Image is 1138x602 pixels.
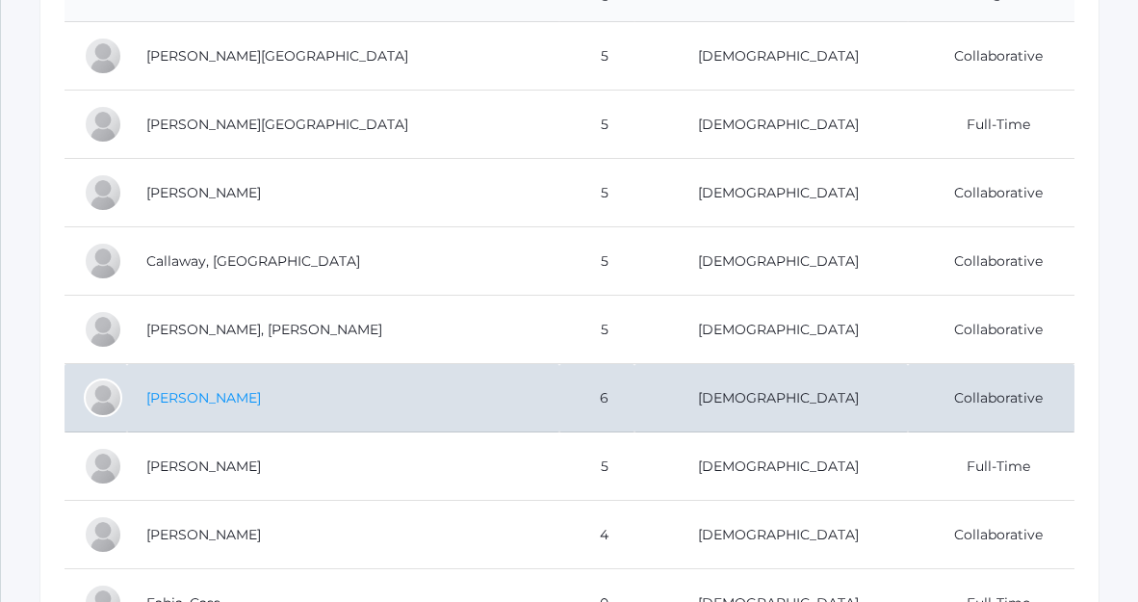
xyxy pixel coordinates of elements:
div: Nathan Dishchekenian [84,515,122,554]
div: Kiel Callaway [84,242,122,280]
td: [DEMOGRAPHIC_DATA] [634,432,908,501]
td: Collaborative [908,22,1074,91]
td: Collaborative [908,227,1074,296]
td: [DEMOGRAPHIC_DATA] [634,22,908,91]
a: [PERSON_NAME][GEOGRAPHIC_DATA] [146,116,408,133]
td: Collaborative [908,501,1074,569]
div: Lee Blasman [84,173,122,212]
div: Teddy Dahlstrom [84,379,122,417]
td: 5 [559,91,634,159]
div: Olivia Dainko [84,447,122,485]
div: Luna Cardenas [84,310,122,349]
a: [PERSON_NAME], [PERSON_NAME] [146,321,382,338]
div: Charlotte Bair [84,37,122,75]
td: Full-Time [908,91,1074,159]
a: Callaway, [GEOGRAPHIC_DATA] [146,252,360,270]
td: [DEMOGRAPHIC_DATA] [634,501,908,569]
a: [PERSON_NAME] [146,526,261,543]
td: 6 [559,364,634,432]
td: [DEMOGRAPHIC_DATA] [634,296,908,364]
td: [DEMOGRAPHIC_DATA] [634,91,908,159]
a: [PERSON_NAME] [146,458,261,475]
td: 5 [559,432,634,501]
a: [PERSON_NAME][GEOGRAPHIC_DATA] [146,47,408,65]
td: 5 [559,296,634,364]
div: Jordan Bell [84,105,122,144]
td: [DEMOGRAPHIC_DATA] [634,159,908,227]
td: Collaborative [908,159,1074,227]
td: Collaborative [908,364,1074,432]
td: [DEMOGRAPHIC_DATA] [634,227,908,296]
td: 5 [559,22,634,91]
td: 5 [559,159,634,227]
td: Full-Time [908,432,1074,501]
a: [PERSON_NAME] [146,389,261,406]
td: [DEMOGRAPHIC_DATA] [634,364,908,432]
td: 5 [559,227,634,296]
td: Collaborative [908,296,1074,364]
td: 4 [559,501,634,569]
a: [PERSON_NAME] [146,184,261,201]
